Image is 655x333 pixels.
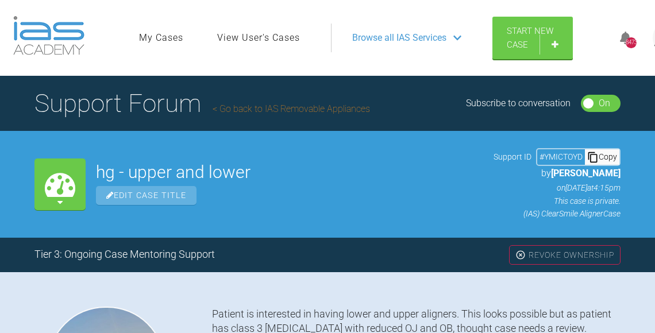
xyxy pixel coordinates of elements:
div: Copy [585,149,619,164]
img: logo-light.3e3ef733.png [13,16,84,55]
a: View User's Cases [217,30,300,45]
a: Go back to IAS Removable Appliances [213,103,370,114]
div: Tier 3: Ongoing Case Mentoring Support [34,246,215,263]
span: Browse all IAS Services [352,30,446,45]
span: Edit Case Title [96,186,196,205]
div: 8473 [626,37,637,48]
h2: hg - upper and lower [96,164,483,181]
div: # YMICTOYD [537,150,585,163]
p: This case is private. [494,195,621,207]
span: [PERSON_NAME] [551,168,621,179]
div: On [599,96,610,111]
h1: Support Forum [34,83,370,123]
div: Revoke Ownership [509,245,621,265]
p: (IAS) ClearSmile Aligner Case [494,207,621,220]
a: Start New Case [492,17,573,59]
span: Support ID [494,150,531,163]
p: on [DATE] at 4:15pm [494,181,621,194]
img: close.456c75e0.svg [515,250,526,260]
p: by [494,166,621,181]
a: My Cases [139,30,183,45]
div: Subscribe to conversation [466,96,571,111]
span: Start New Case [507,26,553,50]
